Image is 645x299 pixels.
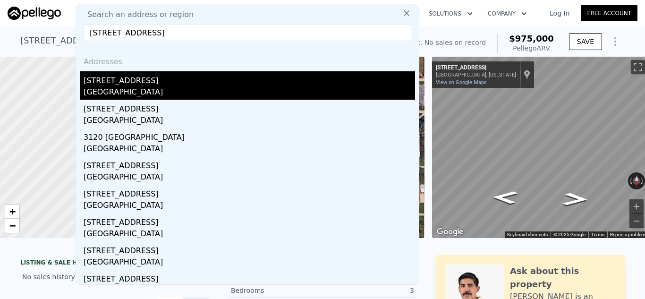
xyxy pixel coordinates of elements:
button: SAVE [569,33,602,50]
a: Free Account [581,5,637,21]
button: Zoom in [629,199,644,214]
div: [STREET_ADDRESS] [436,64,516,72]
span: © 2025 Google [553,232,586,237]
div: [STREET_ADDRESS] [84,185,415,200]
div: No sales history record for this property. [20,268,209,285]
div: [GEOGRAPHIC_DATA], [US_STATE] [436,72,516,78]
a: Terms [591,232,604,237]
button: Solutions [421,5,480,22]
button: Rotate counterclockwise [628,172,633,189]
a: Zoom in [5,205,19,219]
div: [GEOGRAPHIC_DATA] [84,256,415,270]
div: [STREET_ADDRESS] [84,270,415,285]
div: [GEOGRAPHIC_DATA] [84,86,415,100]
path: Go West, W 78th Pl [552,190,599,209]
img: Pellego [8,7,61,20]
span: + [9,205,16,217]
div: [STREET_ADDRESS] [84,241,415,256]
div: [STREET_ADDRESS] [84,100,415,115]
span: Search an address or region [80,9,194,20]
div: Off Market. No sales on record [386,38,486,47]
div: 3 [322,286,414,295]
div: [STREET_ADDRESS] [84,71,415,86]
div: Ask about this property [510,265,615,291]
div: [GEOGRAPHIC_DATA] [84,143,415,156]
a: Zoom out [5,219,19,233]
button: Zoom out [629,214,644,228]
span: − [9,220,16,231]
img: Google [434,226,466,238]
div: Addresses [80,49,415,71]
input: Enter an address, city, region, neighborhood or zip code [84,24,411,41]
a: Show location on map [524,69,530,80]
button: Toggle fullscreen view [631,60,645,74]
div: [GEOGRAPHIC_DATA] [84,228,415,241]
button: Show Options [606,32,625,51]
div: [STREET_ADDRESS] , [GEOGRAPHIC_DATA] , CA 90043 [20,34,246,47]
path: Go East, W 78th Pl [482,188,529,207]
div: Pellego ARV [509,43,554,53]
div: [GEOGRAPHIC_DATA] [84,115,415,128]
div: [STREET_ADDRESS] [84,213,415,228]
button: Reset the view [632,172,641,189]
div: LISTING & SALE HISTORY [20,259,209,268]
a: Log In [538,9,581,18]
a: View on Google Maps [436,79,487,85]
button: Rotate clockwise [640,172,645,189]
div: [STREET_ADDRESS] [84,156,415,171]
button: Keyboard shortcuts [507,231,548,238]
div: [GEOGRAPHIC_DATA] [84,171,415,185]
div: [GEOGRAPHIC_DATA] [84,200,415,213]
div: 3120 [GEOGRAPHIC_DATA] [84,128,415,143]
div: Bedrooms [231,286,322,295]
a: Open this area in Google Maps (opens a new window) [434,226,466,238]
button: Company [480,5,535,22]
span: $975,000 [509,34,554,43]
